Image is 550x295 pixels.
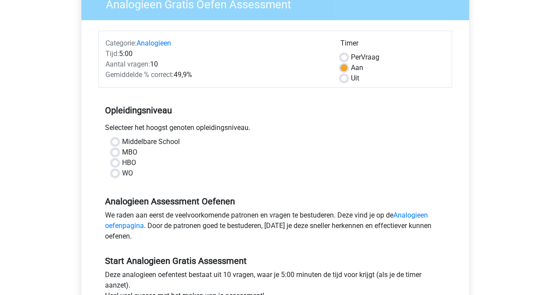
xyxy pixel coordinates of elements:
[105,70,174,79] span: Gemiddelde % correct:
[105,49,119,58] span: Tijd:
[122,147,137,158] label: MBO
[351,52,379,63] label: Vraag
[105,196,445,207] h5: Analogieen Assessment Oefenen
[105,102,445,119] h5: Opleidingsniveau
[98,123,452,137] div: Selecteer het hoogst genoten opleidingsniveau.
[351,53,361,61] span: Per
[122,137,180,147] label: Middelbare School
[122,168,133,179] label: WO
[137,39,171,47] a: Analogieen
[105,39,137,47] span: Categorie:
[105,256,445,266] h5: Start Analogieen Gratis Assessment
[122,158,136,168] label: HBO
[99,70,334,80] div: 49,9%
[105,60,150,68] span: Aantal vragen:
[351,73,359,84] label: Uit
[98,210,452,245] div: We raden aan eerst de veelvoorkomende patronen en vragen te bestuderen. Deze vind je op de . Door...
[351,63,363,73] label: Aan
[99,49,334,59] div: 5:00
[340,38,445,52] div: Timer
[99,59,334,70] div: 10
